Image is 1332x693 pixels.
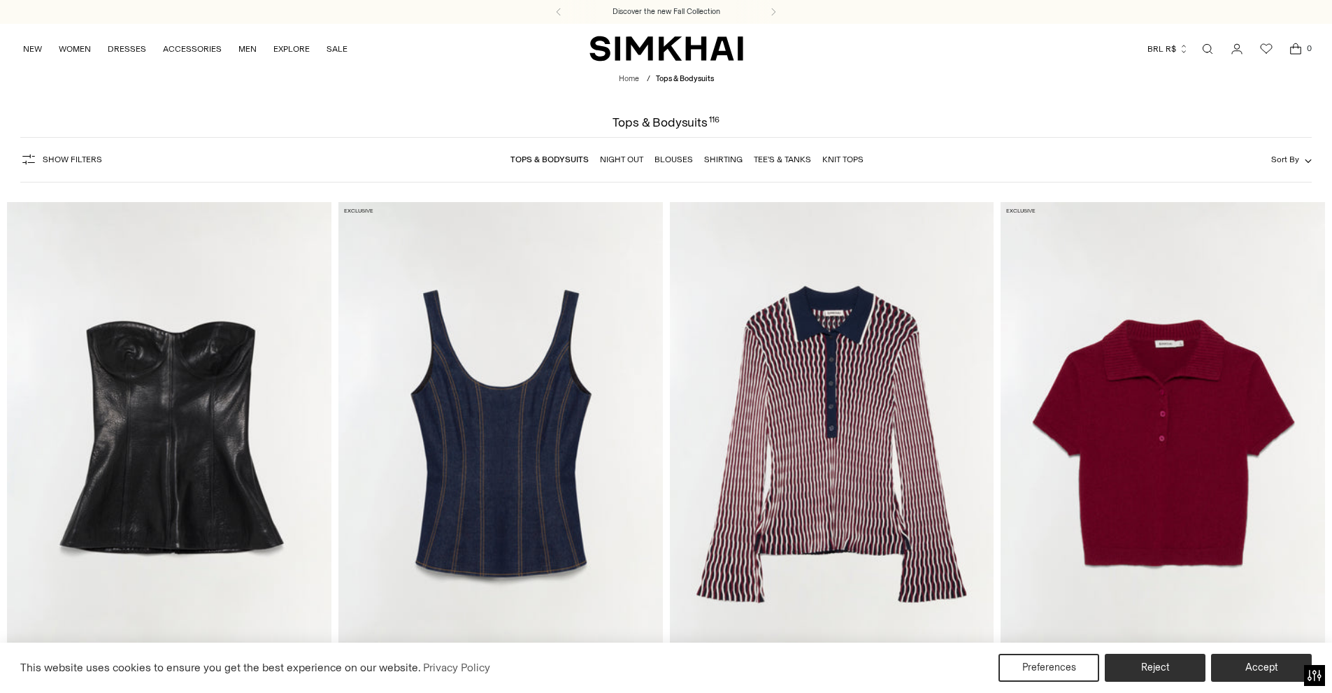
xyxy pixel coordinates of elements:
[589,35,743,62] a: SIMKHAI
[20,148,102,171] button: Show Filters
[510,145,864,174] nav: Linked collections
[163,34,222,64] a: ACCESSORIES
[7,202,331,689] a: Tyla Leather Bustier Top
[754,155,811,164] a: Tee's & Tanks
[1147,34,1189,64] button: BRL R$
[43,155,102,164] span: Show Filters
[1001,202,1325,689] a: Twila Cashmere Polo
[613,6,720,17] a: Discover the new Fall Collection
[822,155,864,164] a: Knit Tops
[1282,35,1310,63] a: Open cart modal
[619,73,714,85] nav: breadcrumbs
[421,657,492,678] a: Privacy Policy (opens in a new tab)
[998,654,1099,682] button: Preferences
[1223,35,1251,63] a: Go to the account page
[510,155,589,164] a: Tops & Bodysuits
[20,661,421,674] span: This website uses cookies to ensure you get the best experience on our website.
[619,74,639,83] a: Home
[1271,152,1312,167] button: Sort By
[647,73,650,85] div: /
[327,34,348,64] a: SALE
[613,116,719,129] h1: Tops & Bodysuits
[59,34,91,64] a: WOMEN
[1303,42,1315,55] span: 0
[600,155,643,164] a: Night Out
[704,155,743,164] a: Shirting
[1271,155,1299,164] span: Sort By
[1252,35,1280,63] a: Wishlist
[238,34,257,64] a: MEN
[670,202,994,689] a: Colleen Knit Polo Top
[1105,654,1205,682] button: Reject
[1194,35,1222,63] a: Open search modal
[656,74,714,83] span: Tops & Bodysuits
[654,155,693,164] a: Blouses
[273,34,310,64] a: EXPLORE
[108,34,146,64] a: DRESSES
[23,34,42,64] a: NEW
[1211,654,1312,682] button: Accept
[338,202,663,689] a: Lachlan Denim Bustier Top
[709,116,719,129] div: 116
